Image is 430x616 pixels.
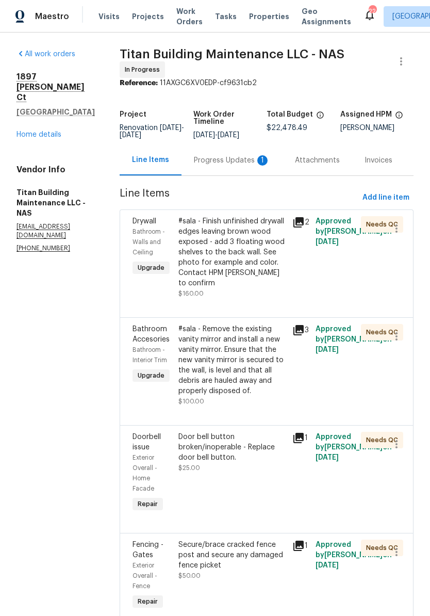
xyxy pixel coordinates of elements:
[369,6,376,17] div: 22
[178,324,287,396] div: #sala - Remove the existing vanity mirror and install a new vanity mirror. Ensure that the new va...
[125,64,164,75] span: In Progress
[176,6,203,27] span: Work Orders
[193,132,215,139] span: [DATE]
[120,78,414,88] div: 11AXGC6XV0EDP-cf9631cb2
[316,562,339,569] span: [DATE]
[133,541,163,559] span: Fencing - Gates
[267,124,307,132] span: $22,478.49
[120,79,158,87] b: Reference:
[267,111,313,118] h5: Total Budget
[316,541,392,569] span: Approved by [PERSON_NAME] on
[292,216,309,229] div: 2
[295,155,340,166] div: Attachments
[120,48,344,60] span: Titan Building Maintenance LLC - NAS
[178,432,287,463] div: Door bell button broken/inoperable - Replace door bell button.
[16,187,95,218] h5: Titan Building Maintenance LLC - NAS
[366,327,402,337] span: Needs QC
[120,124,184,139] span: -
[365,155,392,166] div: Invoices
[316,346,339,353] span: [DATE]
[366,435,402,445] span: Needs QC
[134,370,169,381] span: Upgrade
[366,543,402,553] span: Needs QC
[134,596,162,607] span: Repair
[316,238,339,246] span: [DATE]
[133,218,156,225] span: Drywall
[132,155,169,165] div: Line Items
[160,124,181,132] span: [DATE]
[178,216,287,288] div: #sala - Finish unfinished drywall edges leaving brown wood exposed - add 3 floating wood shelves ...
[133,562,157,589] span: Exterior Overall - Fence
[120,111,146,118] h5: Project
[178,540,287,571] div: Secure/brace cracked fence post and secure any damaged fence picket
[395,111,403,124] span: The hpm assigned to this work order.
[316,433,392,461] span: Approved by [PERSON_NAME] on
[316,326,392,353] span: Approved by [PERSON_NAME] on
[133,326,170,343] span: Bathroom Accesories
[133,347,167,363] span: Bathroom - Interior Trim
[16,51,75,58] a: All work orders
[120,132,141,139] span: [DATE]
[316,454,339,461] span: [DATE]
[340,124,414,132] div: [PERSON_NAME]
[133,433,161,451] span: Doorbell issue
[249,11,289,22] span: Properties
[257,155,268,166] div: 1
[193,132,239,139] span: -
[193,111,267,125] h5: Work Order Timeline
[16,131,61,138] a: Home details
[292,540,309,552] div: 1
[178,398,204,404] span: $100.00
[316,111,324,124] span: The total cost of line items that have been proposed by Opendoor. This sum includes line items th...
[134,263,169,273] span: Upgrade
[194,155,270,166] div: Progress Updates
[133,455,157,492] span: Exterior Overall - Home Facade
[120,124,184,139] span: Renovation
[362,191,409,204] span: Add line item
[292,324,309,336] div: 3
[133,229,165,255] span: Bathroom - Walls and Ceiling
[358,188,414,207] button: Add line item
[120,188,358,207] span: Line Items
[218,132,239,139] span: [DATE]
[178,290,204,297] span: $160.00
[178,573,201,579] span: $50.00
[16,165,95,175] h4: Vendor Info
[98,11,120,22] span: Visits
[302,6,351,27] span: Geo Assignments
[366,219,402,230] span: Needs QC
[35,11,69,22] span: Maestro
[132,11,164,22] span: Projects
[215,13,237,20] span: Tasks
[178,465,200,471] span: $25.00
[134,499,162,509] span: Repair
[340,111,392,118] h5: Assigned HPM
[316,218,392,246] span: Approved by [PERSON_NAME] on
[292,432,309,444] div: 1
